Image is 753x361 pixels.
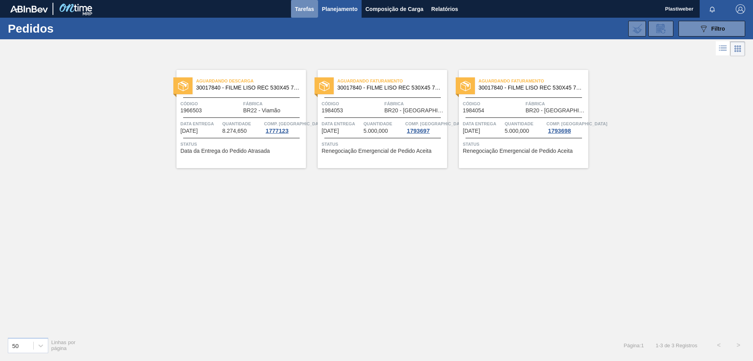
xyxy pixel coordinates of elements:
span: 30017840 - FILME LISO REC 530X45 70% [337,85,441,91]
span: Fábrica [243,100,304,108]
a: Comp. [GEOGRAPHIC_DATA]1793697 [405,120,445,134]
span: Data entrega [322,120,362,128]
img: TNhmsLtSVTkK8tSr43FrP2fwEKptu5GPRR3wAAAABJRU5ErkJggg== [10,5,48,13]
span: 05/09/2025 [180,128,198,134]
span: BR22 - Viamão [243,108,280,114]
span: Código [180,100,241,108]
span: Código [322,100,382,108]
span: 1984054 [463,108,484,114]
span: Status [322,140,445,148]
span: Quantidade [364,120,404,128]
span: Data da Entrega do Pedido Atrasada [180,148,270,154]
span: Planejamento [322,4,358,14]
span: Tarefas [295,4,314,14]
span: Filtro [711,26,725,32]
button: Notificações [700,4,725,15]
span: Quantidade [222,120,262,128]
a: statusAguardando Faturamento30017840 - FILME LISO REC 530X45 70%Código1984053FábricaBR20 - [GEOGR... [306,70,447,168]
span: 1 - 3 de 3 Registros [656,343,697,348]
a: statusAguardando Descarga30017840 - FILME LISO REC 530X45 70%Código1966503FábricaBR22 - ViamãoDat... [165,70,306,168]
span: 22/09/2025 [322,128,339,134]
span: Aguardando Faturamento [337,77,447,85]
span: Comp. Carga [405,120,466,128]
span: Status [180,140,304,148]
div: Visão em Cards [730,41,745,56]
span: 30017840 - FILME LISO REC 530X45 70% [196,85,300,91]
span: 5.000,000 [364,128,388,134]
span: Código [463,100,524,108]
span: Fábrica [384,100,445,108]
span: 5.000,000 [505,128,529,134]
span: Relatórios [431,4,458,14]
h1: Pedidos [8,24,125,33]
img: status [319,81,329,91]
span: 1966503 [180,108,202,114]
span: Aguardando Descarga [196,77,306,85]
span: Quantidade [505,120,545,128]
span: Aguardando Faturamento [478,77,588,85]
span: Comp. Carga [264,120,325,128]
div: 1793697 [405,128,431,134]
img: status [178,81,188,91]
a: Comp. [GEOGRAPHIC_DATA]1793698 [546,120,586,134]
span: Página : 1 [624,343,644,348]
button: Filtro [678,21,745,37]
span: BR20 - Sapucaia [526,108,586,114]
div: 1777123 [264,128,290,134]
button: < [709,335,729,355]
span: Status [463,140,586,148]
span: Composição de Carga [366,4,424,14]
span: Data entrega [463,120,503,128]
img: status [460,81,471,91]
a: Comp. [GEOGRAPHIC_DATA]1777123 [264,120,304,134]
span: BR20 - Sapucaia [384,108,445,114]
button: > [729,335,748,355]
a: statusAguardando Faturamento30017840 - FILME LISO REC 530X45 70%Código1984054FábricaBR20 - [GEOGR... [447,70,588,168]
span: Fábrica [526,100,586,108]
span: 8.274,650 [222,128,247,134]
span: Renegociação Emergencial de Pedido Aceita [463,148,573,154]
span: 22/09/2025 [463,128,480,134]
div: Importar Negociações dos Pedidos [628,21,646,37]
span: Comp. Carga [546,120,607,128]
div: Solicitação de Revisão de Pedidos [648,21,673,37]
span: Data entrega [180,120,220,128]
span: 30017840 - FILME LISO REC 530X45 70% [478,85,582,91]
span: Linhas por página [51,339,76,351]
div: 50 [12,342,19,349]
span: Renegociação Emergencial de Pedido Aceita [322,148,431,154]
div: Visão em Lista [716,41,730,56]
span: 1984053 [322,108,343,114]
img: Logout [736,4,745,14]
div: 1793698 [546,128,572,134]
